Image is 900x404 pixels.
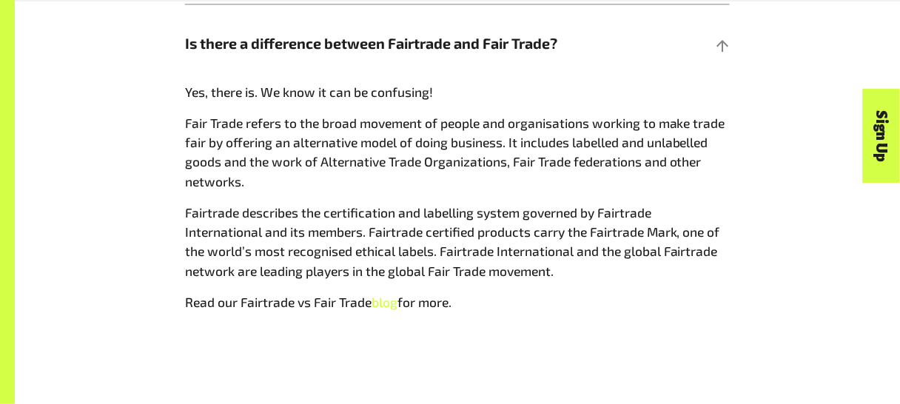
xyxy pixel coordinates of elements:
[185,205,720,279] span: Fairtrade describes the certification and labelling system governed by Fairtrade International an...
[185,33,594,55] span: Is there a difference between Fairtrade and Fair Trade?
[185,115,725,189] span: Fair Trade refers to the broad movement of people and organisations working to make trade fair by...
[185,84,433,100] span: Yes, there is. We know it can be confusing!
[185,293,730,312] p: Read our Fairtrade vs Fair Trade for more.
[372,294,397,310] a: blog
